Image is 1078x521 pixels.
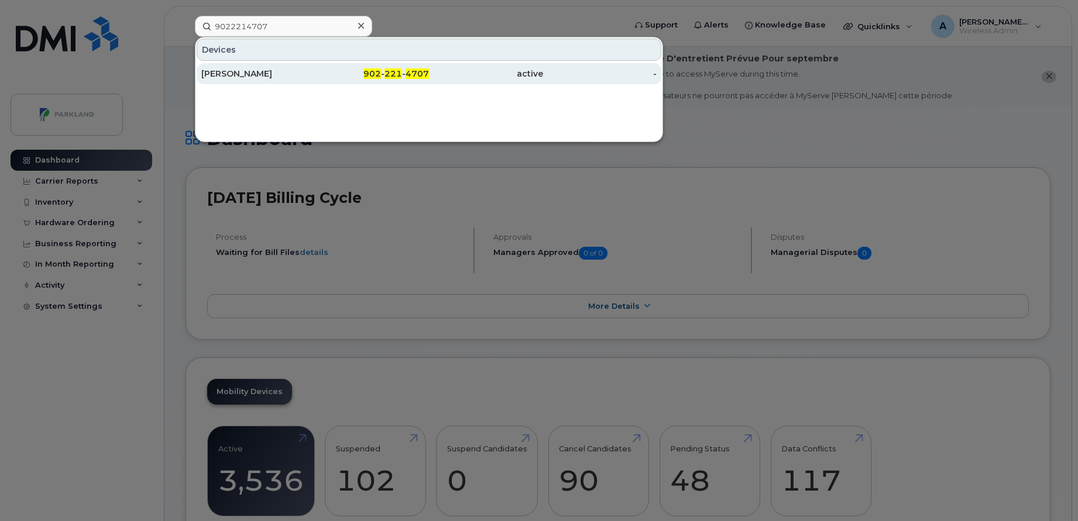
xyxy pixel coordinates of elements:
span: 221 [384,68,402,79]
span: 4707 [406,68,429,79]
div: - - [315,68,430,80]
div: Devices [197,39,661,61]
div: - [543,68,657,80]
span: 902 [363,68,381,79]
div: [PERSON_NAME] [201,68,315,80]
div: active [429,68,543,80]
a: [PERSON_NAME]902-221-4707active- [197,63,661,84]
